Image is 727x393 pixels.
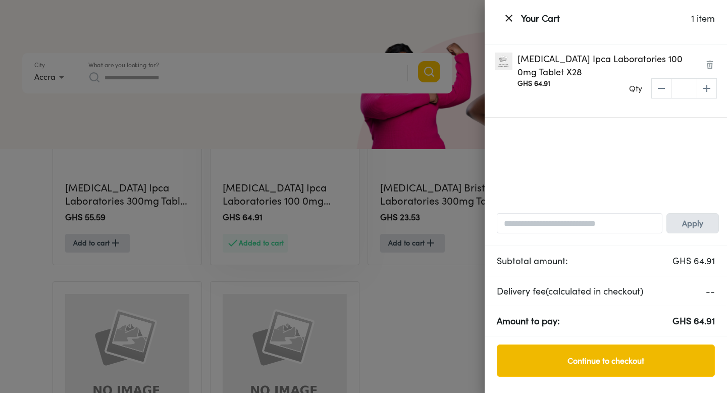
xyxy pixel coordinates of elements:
[521,12,560,25] p: Your Cart
[706,284,715,298] p: --
[495,53,512,70] img: Allopurinol Ipca Laboratories 100 0mg Tablet X28
[517,78,550,110] div: GHS 64.91
[497,284,682,298] p: Delivery fee (calculated in checkout)
[706,61,714,69] img: Remove Product
[507,354,704,368] span: Continue to checkout
[697,78,717,99] span: increase
[497,345,715,377] button: Continue to checkout
[629,82,642,94] p: Qty
[517,53,697,78] p: [MEDICAL_DATA] Ipca Laboratories 100 0mg Tablet X28
[672,254,715,268] p: GHS 64.91
[497,254,568,268] p: Subtotal amount:
[691,12,715,25] p: 1 item
[672,314,715,328] p: GHS 64.91
[497,314,560,328] p: Amount to pay:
